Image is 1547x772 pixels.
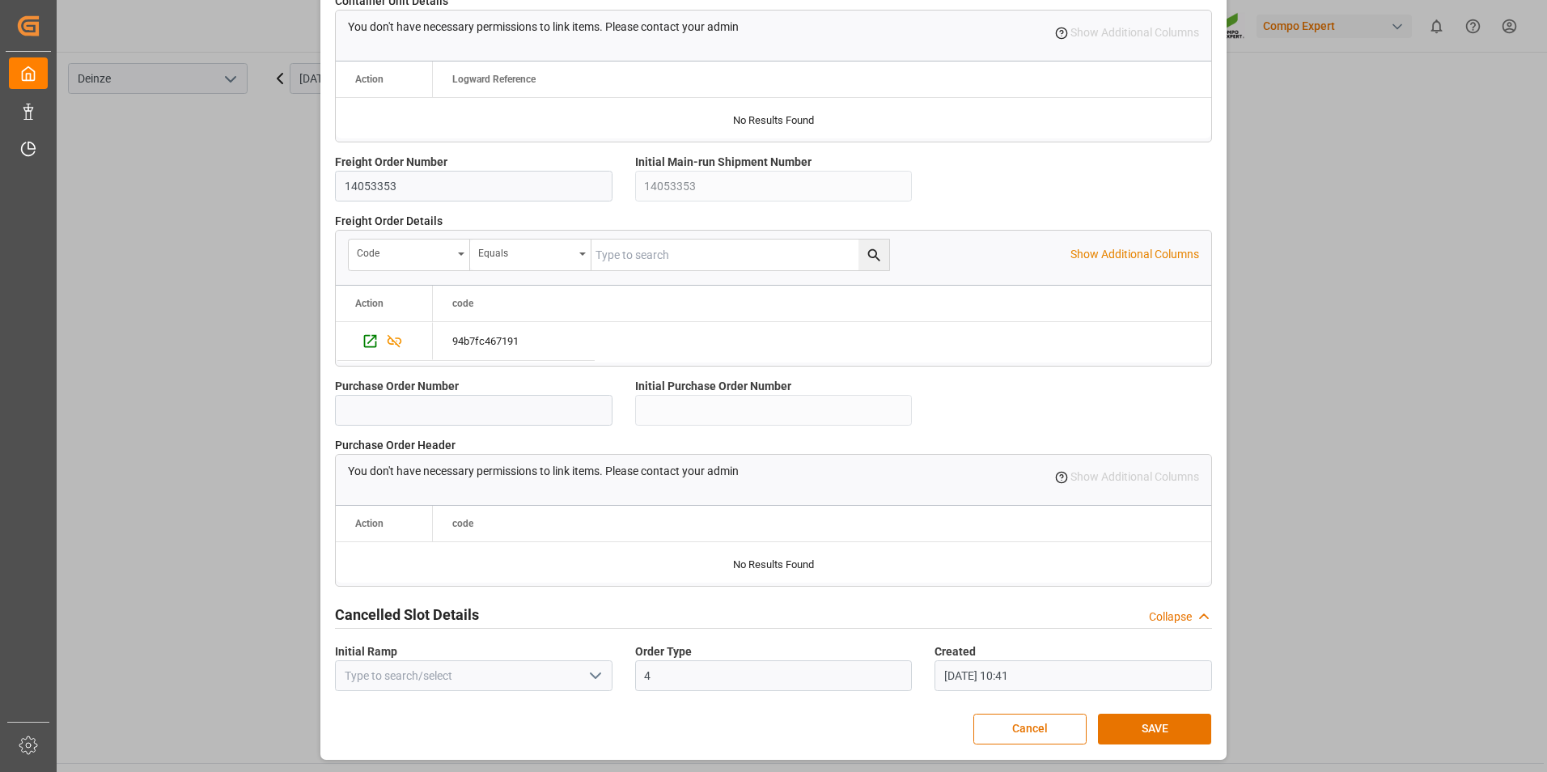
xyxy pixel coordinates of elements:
[335,660,612,691] input: Type to search/select
[433,322,595,360] div: 94b7fc467191
[935,660,1212,691] input: DD.MM.YYYY HH:MM
[335,604,479,626] h2: Cancelled Slot Details
[858,240,889,270] button: search button
[582,664,606,689] button: open menu
[1098,714,1211,744] button: SAVE
[433,322,595,361] div: Press SPACE to select this row.
[635,378,791,395] span: Initial Purchase Order Number
[973,714,1087,744] button: Cancel
[1149,609,1192,626] div: Collapse
[357,242,452,261] div: code
[335,378,459,395] span: Purchase Order Number
[452,74,536,85] span: Logward Reference
[635,154,812,171] span: Initial Main-run Shipment Number
[348,19,739,36] p: You don't have necessary permissions to link items. Please contact your admin
[591,240,889,270] input: Type to search
[452,298,473,309] span: code
[1070,246,1199,263] p: Show Additional Columns
[470,240,591,270] button: open menu
[635,643,692,660] span: Order Type
[336,322,433,361] div: Press SPACE to select this row.
[935,643,976,660] span: Created
[335,643,397,660] span: Initial Ramp
[355,298,384,309] div: Action
[335,154,447,171] span: Freight Order Number
[355,518,384,529] div: Action
[349,240,470,270] button: open menu
[452,518,473,529] span: code
[348,463,739,480] p: You don't have necessary permissions to link items. Please contact your admin
[335,437,456,454] span: Purchase Order Header
[335,213,443,230] span: Freight Order Details
[478,242,574,261] div: Equals
[355,74,384,85] div: Action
